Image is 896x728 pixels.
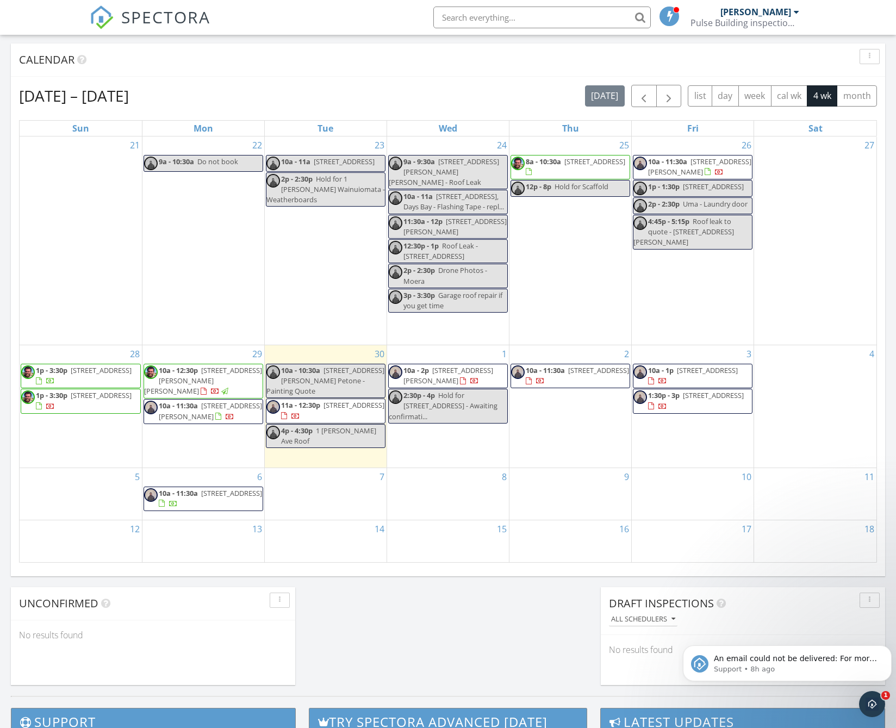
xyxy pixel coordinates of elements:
img: iszac_profile_photo.jpg [266,400,280,414]
span: [STREET_ADDRESS][PERSON_NAME] Petone - Painting Quote [266,365,384,396]
span: 1p - 1:30p [648,182,680,191]
a: Monday [191,121,215,136]
span: 4p - 4:30p [281,426,313,435]
img: profile_photo_cropped_v2.jpg [21,390,35,404]
span: [STREET_ADDRESS], Days Bay - Flashing Tape - repl... [403,191,504,211]
a: 11a - 12:30p [STREET_ADDRESS] [281,400,384,420]
td: Go to September 23, 2025 [264,136,387,345]
td: Go to September 26, 2025 [632,136,754,345]
a: Friday [685,121,701,136]
td: Go to October 4, 2025 [754,345,876,468]
span: Calendar [19,52,74,67]
a: Go to October 5, 2025 [133,468,142,486]
a: Go to September 24, 2025 [495,136,509,154]
td: Go to September 21, 2025 [20,136,142,345]
td: Go to October 9, 2025 [509,468,632,520]
span: 10a - 1p [648,365,674,375]
img: iszac_profile_photo.jpg [266,426,280,439]
span: [STREET_ADDRESS] [677,365,738,375]
span: [STREET_ADDRESS] [201,488,262,498]
a: Go to September 27, 2025 [862,136,876,154]
img: iszac_profile_photo.jpg [511,365,525,379]
td: Go to October 6, 2025 [142,468,264,520]
span: Do not book [197,157,238,166]
a: Saturday [806,121,825,136]
td: Go to September 30, 2025 [264,345,387,468]
img: iszac_profile_photo.jpg [511,182,525,195]
td: Go to October 7, 2025 [264,468,387,520]
button: Next [656,85,682,107]
span: Hold for Scaffold [555,182,608,191]
a: 10a - 1p [STREET_ADDRESS] [633,364,752,388]
a: 10a - 2p [STREET_ADDRESS][PERSON_NAME] [403,365,493,385]
a: 1p - 3:30p [STREET_ADDRESS] [21,364,141,388]
span: [STREET_ADDRESS] [71,365,132,375]
td: Go to October 15, 2025 [387,520,509,562]
button: month [837,85,877,107]
img: iszac_profile_photo.jpg [389,241,402,254]
a: 1p - 3:30p [STREET_ADDRESS] [21,389,141,413]
span: 1 [881,691,890,700]
span: Drone Photos - Moera [403,265,487,285]
a: 10a - 12:30p [STREET_ADDRESS][PERSON_NAME][PERSON_NAME] [144,365,262,396]
a: 10a - 11:30a [STREET_ADDRESS][PERSON_NAME] [159,401,262,421]
td: Go to October 14, 2025 [264,520,387,562]
a: Go to September 22, 2025 [250,136,264,154]
img: profile_photo_cropped_v2.jpg [21,365,35,379]
td: Go to September 24, 2025 [387,136,509,345]
span: [STREET_ADDRESS] [323,400,384,410]
span: 9a - 10:30a [159,157,194,166]
img: iszac_profile_photo.jpg [389,191,402,205]
span: 10a - 2p [403,365,429,375]
span: [STREET_ADDRESS] [568,365,629,375]
input: Search everything... [433,7,651,28]
span: SPECTORA [121,5,210,28]
span: [STREET_ADDRESS][PERSON_NAME] [403,216,507,237]
span: Unconfirmed [19,596,98,611]
a: 10a - 11:30a [STREET_ADDRESS] [526,365,629,385]
span: 10a - 11a [281,157,310,166]
a: Go to October 10, 2025 [739,468,754,486]
td: Go to September 25, 2025 [509,136,632,345]
span: Draft Inspections [609,596,714,611]
a: 10a - 11:30a [STREET_ADDRESS][PERSON_NAME] [144,399,263,424]
td: Go to September 29, 2025 [142,345,264,468]
img: iszac_profile_photo.jpg [633,199,647,213]
span: [STREET_ADDRESS][PERSON_NAME][PERSON_NAME] [144,365,262,396]
img: iszac_profile_photo.jpg [389,290,402,304]
a: Go to October 16, 2025 [617,520,631,538]
a: Go to October 8, 2025 [500,468,509,486]
button: list [688,85,712,107]
td: Go to October 18, 2025 [754,520,876,562]
span: 11:30a - 12p [403,216,443,226]
span: 9a - 9:30a [403,157,435,166]
button: [DATE] [585,85,625,107]
img: iszac_profile_photo.jpg [144,488,158,502]
a: Go to October 3, 2025 [744,345,754,363]
div: [PERSON_NAME] [720,7,791,17]
button: Previous [631,85,657,107]
span: 2p - 2:30p [281,174,313,184]
span: 10a - 11:30a [159,401,198,410]
span: 4:45p - 5:15p [648,216,689,226]
span: 12:30p - 1p [403,241,439,251]
span: [STREET_ADDRESS] [71,390,132,400]
td: Go to October 2, 2025 [509,345,632,468]
div: All schedulers [611,615,675,623]
span: Uma - Laundry door [683,199,748,209]
span: [STREET_ADDRESS] [683,182,744,191]
button: cal wk [771,85,808,107]
a: Go to October 17, 2025 [739,520,754,538]
img: iszac_profile_photo.jpg [633,365,647,379]
td: Go to September 27, 2025 [754,136,876,345]
span: 10a - 11:30a [648,157,687,166]
td: Go to October 11, 2025 [754,468,876,520]
div: No results found [601,635,885,664]
a: Go to October 12, 2025 [128,520,142,538]
span: 1 [PERSON_NAME] Ave Roof [281,426,376,446]
td: Go to September 28, 2025 [20,345,142,468]
span: [STREET_ADDRESS][PERSON_NAME][PERSON_NAME] - Roof Leak [389,157,499,187]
